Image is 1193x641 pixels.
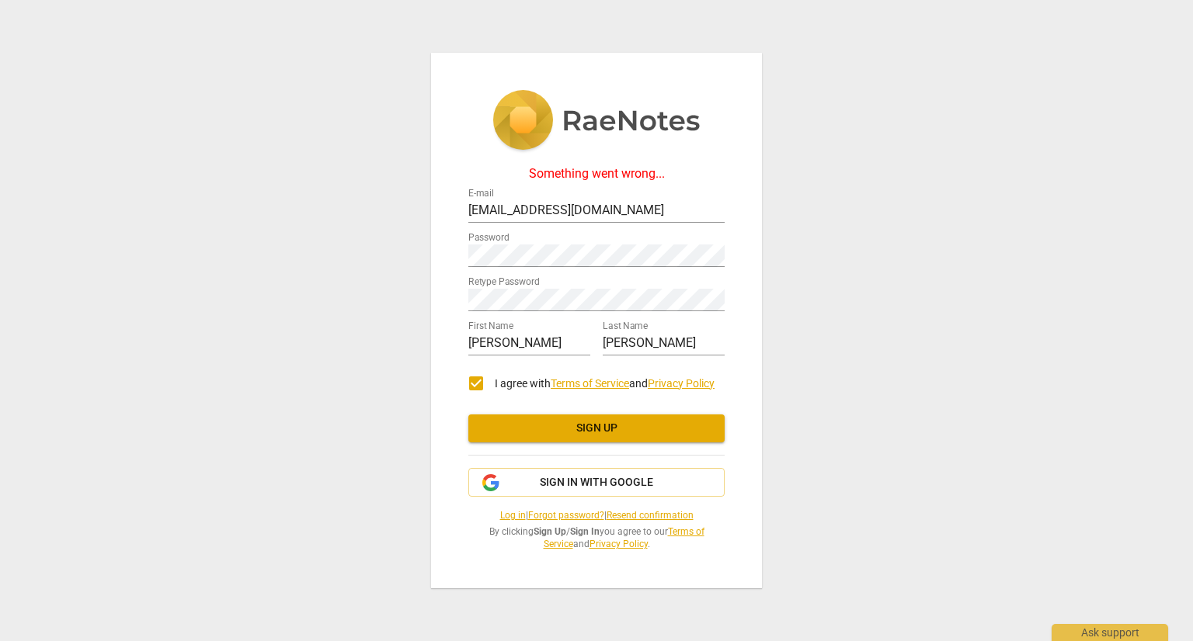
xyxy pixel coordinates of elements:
[1052,624,1168,641] div: Ask support
[468,277,540,286] label: Retype Password
[468,233,510,242] label: Password
[607,510,694,521] a: Resend confirmation
[500,510,526,521] a: Log in
[590,539,648,549] a: Privacy Policy
[468,189,494,198] label: E-mail
[551,377,629,390] a: Terms of Service
[648,377,715,390] a: Privacy Policy
[468,509,725,522] span: | |
[468,468,725,497] button: Sign in with Google
[468,321,513,331] label: First Name
[570,526,600,537] b: Sign In
[468,167,725,181] div: Something went wrong...
[528,510,604,521] a: Forgot password?
[540,475,653,490] span: Sign in with Google
[495,377,715,390] span: I agree with and
[468,525,725,551] span: By clicking / you agree to our and .
[534,526,566,537] b: Sign Up
[603,321,648,331] label: Last Name
[468,414,725,442] button: Sign up
[544,526,704,550] a: Terms of Service
[492,90,701,154] img: 5ac2273c67554f335776073100b6d88f.svg
[481,421,712,436] span: Sign up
